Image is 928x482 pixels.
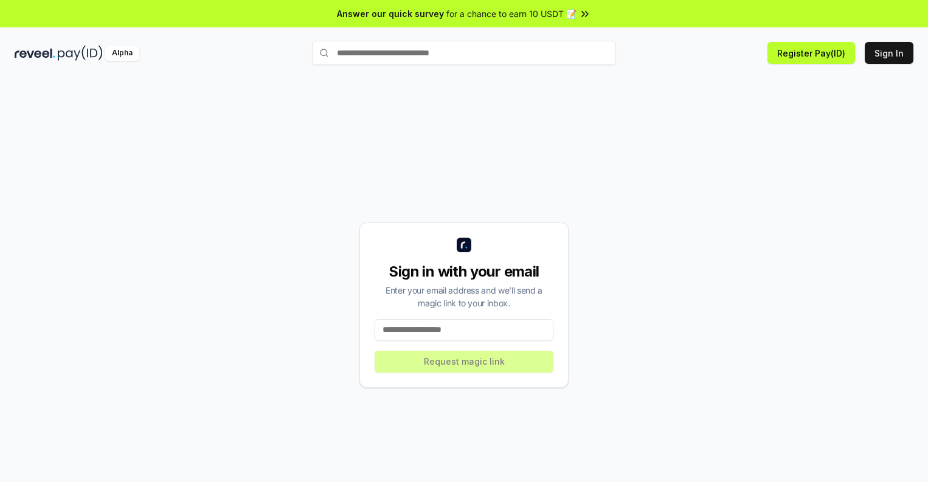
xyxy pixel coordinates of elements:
div: Enter your email address and we’ll send a magic link to your inbox. [375,284,553,309]
button: Sign In [865,42,913,64]
div: Sign in with your email [375,262,553,281]
img: reveel_dark [15,46,55,61]
div: Alpha [105,46,139,61]
img: pay_id [58,46,103,61]
button: Register Pay(ID) [767,42,855,64]
img: logo_small [457,238,471,252]
span: for a chance to earn 10 USDT 📝 [446,7,577,20]
span: Answer our quick survey [337,7,444,20]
